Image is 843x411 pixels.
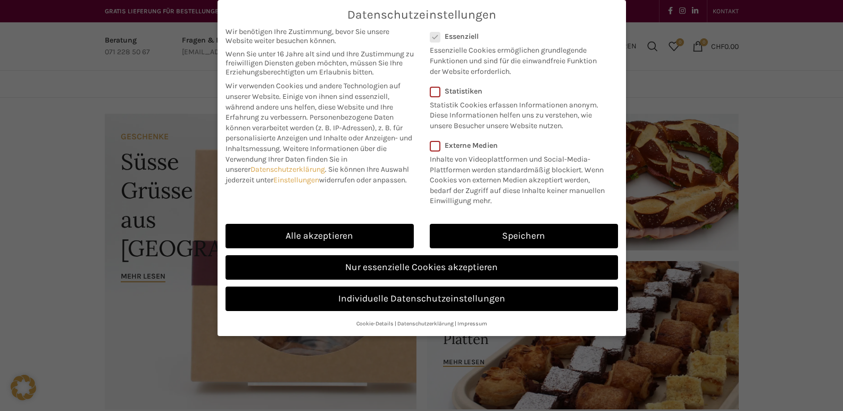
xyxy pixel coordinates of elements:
a: Datenschutzerklärung [397,320,454,327]
a: Cookie-Details [356,320,394,327]
a: Datenschutzerklärung [251,165,325,174]
span: Personenbezogene Daten können verarbeitet werden (z. B. IP-Adressen), z. B. für personalisierte A... [226,113,412,153]
a: Einstellungen [273,175,319,184]
a: Individuelle Datenschutzeinstellungen [226,287,618,311]
span: Sie können Ihre Auswahl jederzeit unter widerrufen oder anpassen. [226,165,409,184]
a: Speichern [430,224,618,248]
a: Nur essenzielle Cookies akzeptieren [226,255,618,280]
span: Weitere Informationen über die Verwendung Ihrer Daten finden Sie in unserer . [226,144,387,174]
a: Impressum [457,320,487,327]
p: Essenzielle Cookies ermöglichen grundlegende Funktionen und sind für die einwandfreie Funktion de... [430,41,604,77]
a: Alle akzeptieren [226,224,414,248]
p: Inhalte von Videoplattformen und Social-Media-Plattformen werden standardmäßig blockiert. Wenn Co... [430,150,611,206]
p: Statistik Cookies erfassen Informationen anonym. Diese Informationen helfen uns zu verstehen, wie... [430,96,604,131]
span: Wenn Sie unter 16 Jahre alt sind und Ihre Zustimmung zu freiwilligen Diensten geben möchten, müss... [226,49,414,77]
span: Wir verwenden Cookies und andere Technologien auf unserer Website. Einige von ihnen sind essenzie... [226,81,400,122]
span: Wir benötigen Ihre Zustimmung, bevor Sie unsere Website weiter besuchen können. [226,27,414,45]
label: Essenziell [430,32,604,41]
span: Datenschutzeinstellungen [347,8,496,22]
label: Statistiken [430,87,604,96]
label: Externe Medien [430,141,611,150]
